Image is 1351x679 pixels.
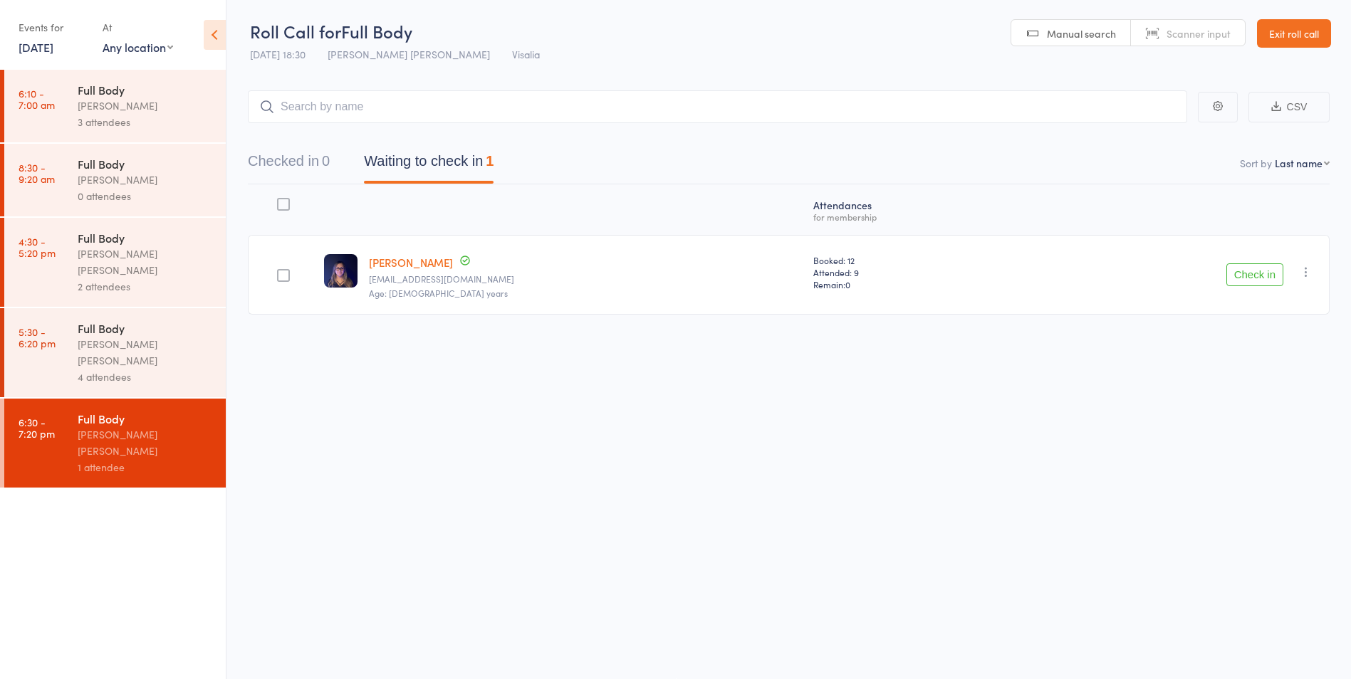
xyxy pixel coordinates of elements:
span: Roll Call for [250,19,341,43]
label: Sort by [1240,156,1272,170]
div: [PERSON_NAME] [78,172,214,188]
span: 0 [845,278,850,290]
time: 6:30 - 7:20 pm [19,416,55,439]
button: Check in [1226,263,1283,286]
span: Full Body [341,19,412,43]
button: Checked in0 [248,146,330,184]
span: Attended: 9 [813,266,1014,278]
div: 4 attendees [78,369,214,385]
a: 5:30 -6:20 pmFull Body[PERSON_NAME] [PERSON_NAME]4 attendees [4,308,226,397]
div: 3 attendees [78,114,214,130]
span: Scanner input [1167,26,1231,41]
button: Waiting to check in1 [364,146,494,184]
div: 2 attendees [78,278,214,295]
span: Visalia [512,47,540,61]
img: image1649102495.png [324,254,358,288]
div: Last name [1275,156,1323,170]
a: 8:30 -9:20 amFull Body[PERSON_NAME]0 attendees [4,144,226,216]
div: At [103,16,173,39]
div: Full Body [78,82,214,98]
div: Events for [19,16,88,39]
div: Full Body [78,230,214,246]
span: [PERSON_NAME] [PERSON_NAME] [328,47,490,61]
span: Age: [DEMOGRAPHIC_DATA] years [369,287,508,299]
div: Atten­dances [808,191,1020,228]
a: 4:30 -5:20 pmFull Body[PERSON_NAME] [PERSON_NAME]2 attendees [4,218,226,307]
div: 1 attendee [78,459,214,475]
time: 4:30 - 5:20 pm [19,236,56,258]
small: Mart3924@yahoo.com [369,274,802,284]
div: [PERSON_NAME] [PERSON_NAME] [78,426,214,459]
time: 5:30 - 6:20 pm [19,326,56,349]
div: for membership [813,212,1014,221]
a: [DATE] [19,39,53,55]
div: [PERSON_NAME] [PERSON_NAME] [78,246,214,278]
div: Full Body [78,411,214,426]
div: [PERSON_NAME] [PERSON_NAME] [78,336,214,369]
span: [DATE] 18:30 [250,47,306,61]
a: Exit roll call [1257,19,1331,48]
time: 6:10 - 7:00 am [19,88,55,110]
button: CSV [1248,92,1330,122]
div: 0 [322,153,330,169]
div: Full Body [78,156,214,172]
div: 1 [486,153,494,169]
span: Booked: 12 [813,254,1014,266]
span: Remain: [813,278,1014,290]
a: [PERSON_NAME] [369,255,453,270]
div: 0 attendees [78,188,214,204]
div: Any location [103,39,173,55]
a: 6:30 -7:20 pmFull Body[PERSON_NAME] [PERSON_NAME]1 attendee [4,399,226,488]
div: Full Body [78,320,214,336]
input: Search by name [248,90,1187,123]
a: 6:10 -7:00 amFull Body[PERSON_NAME]3 attendees [4,70,226,142]
span: Manual search [1047,26,1116,41]
time: 8:30 - 9:20 am [19,162,55,184]
div: [PERSON_NAME] [78,98,214,114]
